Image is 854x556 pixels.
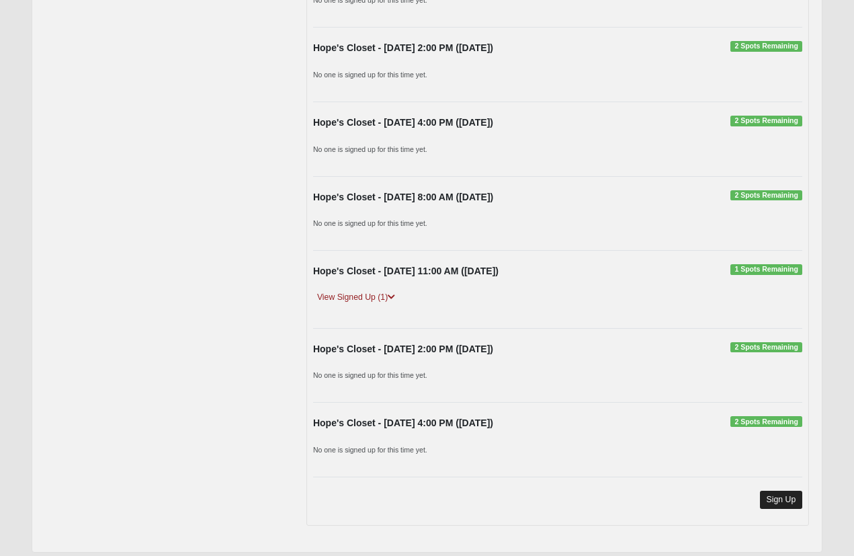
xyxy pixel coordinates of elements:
span: 2 Spots Remaining [730,190,802,201]
strong: Hope's Closet - [DATE] 2:00 PM ([DATE]) [313,42,493,53]
small: No one is signed up for this time yet. [313,446,427,454]
strong: Hope's Closet - [DATE] 11:00 AM ([DATE]) [313,266,499,276]
strong: Hope's Closet - [DATE] 8:00 AM ([DATE]) [313,192,493,202]
span: 2 Spots Remaining [730,416,802,427]
strong: Hope's Closet - [DATE] 4:00 PM ([DATE]) [313,418,493,428]
small: No one is signed up for this time yet. [313,371,427,379]
a: View Signed Up (1) [313,290,399,305]
span: 2 Spots Remaining [730,116,802,126]
span: 2 Spots Remaining [730,41,802,52]
strong: Hope's Closet - [DATE] 4:00 PM ([DATE]) [313,117,493,128]
small: No one is signed up for this time yet. [313,145,427,153]
span: 2 Spots Remaining [730,342,802,353]
strong: Hope's Closet - [DATE] 2:00 PM ([DATE]) [313,344,493,354]
a: Sign Up [760,491,803,509]
small: No one is signed up for this time yet. [313,219,427,227]
span: 1 Spots Remaining [730,264,802,275]
small: No one is signed up for this time yet. [313,71,427,79]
